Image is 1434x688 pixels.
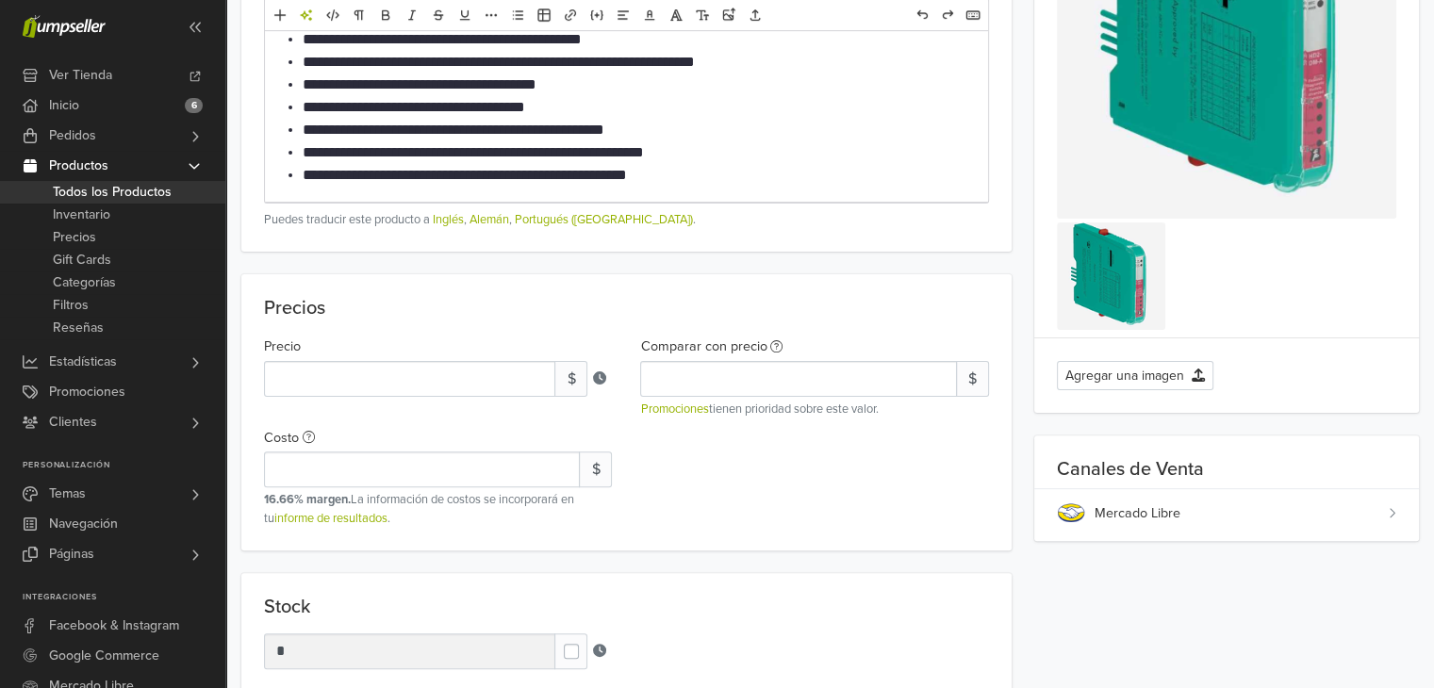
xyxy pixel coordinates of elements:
[479,3,503,27] a: Más formato
[1095,503,1388,524] div: Mercado Libre
[264,297,989,319] p: Precios
[268,3,292,27] a: Añadir
[347,3,371,27] a: Formato
[49,479,86,509] span: Temas
[49,60,112,90] span: Ver Tienda
[264,596,989,618] p: Stock
[321,3,345,27] a: HTML
[53,271,116,294] span: Categorías
[49,407,97,437] span: Clientes
[294,3,319,27] a: Herramientas de IA
[505,3,530,27] a: Lista
[53,249,111,271] span: Gift Cards
[585,3,609,27] a: Incrustar
[185,98,203,113] span: 6
[49,641,159,671] span: Google Commerce
[1057,361,1213,390] button: Agregar una imagen
[470,212,515,227] a: Alemán
[579,451,612,487] span: $
[23,592,225,603] p: Integraciones
[532,3,556,27] a: Tabla
[49,347,117,377] span: Estadísticas
[935,3,960,27] a: Rehacer
[743,3,767,27] a: Subir archivos
[611,3,635,27] a: Alineación
[554,361,587,397] span: $
[264,492,351,507] strong: 16.66% margen.
[1057,222,1165,331] img: 140
[53,181,172,204] span: Todos los Productos
[53,294,89,317] span: Filtros
[910,3,934,27] a: Deshacer
[640,401,708,417] a: Promociones
[49,377,125,407] span: Promociones
[1057,458,1396,481] p: Canales de Venta
[558,3,583,27] a: Enlace
[49,151,108,181] span: Productos
[53,226,96,249] span: Precios
[433,212,470,227] a: Inglés
[373,3,398,27] a: Negrita
[690,3,715,27] a: Tamaño de fuente
[49,90,79,121] span: Inicio
[400,3,424,27] a: Cursiva
[640,336,783,357] label: Comparar con precio
[515,212,696,227] a: Portugués ([GEOGRAPHIC_DATA])
[956,361,989,397] span: $
[640,401,988,418] small: tienen prioridad sobre este valor.
[49,121,96,151] span: Pedidos
[49,611,179,641] span: Facebook & Instagram
[49,509,118,539] span: Navegación
[264,336,301,357] label: Precio
[1057,499,1085,527] img: sc_mercado_libre.png
[453,3,477,27] a: Subrayado
[426,3,451,27] a: Eliminado
[664,3,688,27] a: Fuente
[637,3,662,27] a: Color del texto
[53,317,104,339] span: Reseñas
[23,460,225,471] p: Personalización
[274,511,387,526] a: informe de resultados
[264,211,989,229] small: Puedes traducir este producto a
[264,428,315,449] label: Costo
[49,539,94,569] span: Páginas
[961,3,985,27] a: Atajos
[264,492,574,525] span: La información de costos se incorporará en tu .
[717,3,741,27] a: Subir imágenes
[53,204,110,226] span: Inventario
[1034,488,1419,536] a: Mercado Libre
